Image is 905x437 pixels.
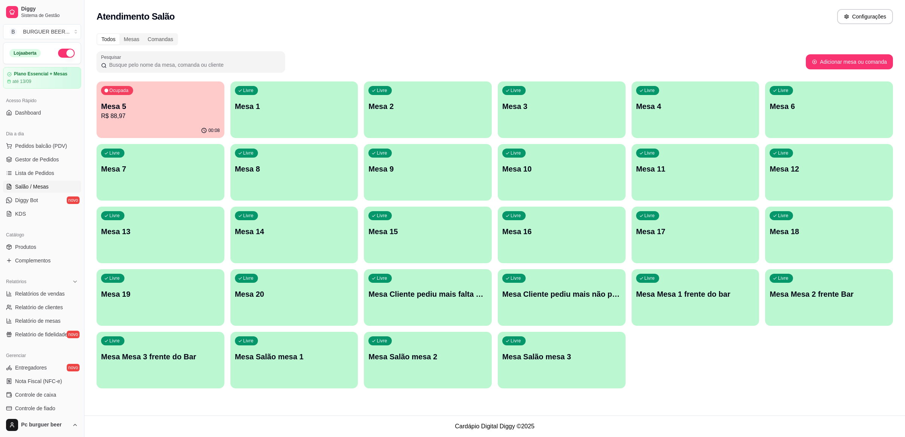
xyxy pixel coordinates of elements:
[511,150,521,156] p: Livre
[511,338,521,344] p: Livre
[3,140,81,152] button: Pedidos balcão (PDV)
[778,87,788,94] p: Livre
[101,351,220,362] p: Mesa Mesa 3 frente do Bar
[3,167,81,179] a: Lista de Pedidos
[770,164,888,174] p: Mesa 12
[3,362,81,374] a: Entregadoresnovo
[21,422,69,428] span: Pc burguer beer
[3,128,81,140] div: Dia a dia
[636,289,755,299] p: Mesa Mesa 1 frente do bar
[230,144,358,201] button: LivreMesa 8
[15,257,51,264] span: Complementos
[636,226,755,237] p: Mesa 17
[230,269,358,326] button: LivreMesa 20
[243,338,254,344] p: Livre
[364,144,492,201] button: LivreMesa 9
[3,389,81,401] a: Controle de caixa
[3,181,81,193] a: Salão / Mesas
[3,328,81,340] a: Relatório de fidelidadenovo
[770,289,888,299] p: Mesa Mesa 2 frente Bar
[765,269,893,326] button: LivreMesa Mesa 2 frente Bar
[15,183,49,190] span: Salão / Mesas
[364,269,492,326] button: LivreMesa Cliente pediu mais falta pagar 1
[97,81,224,138] button: OcupadaMesa 5R$ 88,9700:08
[498,332,626,388] button: LivreMesa Salão mesa 3
[498,144,626,201] button: LivreMesa 10
[235,289,354,299] p: Mesa 20
[3,67,81,89] a: Plano Essencial + Mesasaté 13/09
[364,81,492,138] button: LivreMesa 2
[109,213,120,219] p: Livre
[368,164,487,174] p: Mesa 9
[15,169,54,177] span: Lista de Pedidos
[3,375,81,387] a: Nota Fiscal (NFC-e)
[636,101,755,112] p: Mesa 4
[837,9,893,24] button: Configurações
[3,402,81,414] a: Controle de fiado
[97,11,175,23] h2: Atendimento Salão
[644,213,655,219] p: Livre
[243,87,254,94] p: Livre
[636,164,755,174] p: Mesa 11
[101,54,124,60] label: Pesquisar
[765,81,893,138] button: LivreMesa 6
[109,275,120,281] p: Livre
[243,213,254,219] p: Livre
[368,351,487,362] p: Mesa Salão mesa 2
[502,101,621,112] p: Mesa 3
[511,87,521,94] p: Livre
[778,150,788,156] p: Livre
[3,350,81,362] div: Gerenciar
[377,87,387,94] p: Livre
[15,405,55,412] span: Controle de fiado
[230,207,358,263] button: LivreMesa 14
[15,391,56,399] span: Controle de caixa
[644,150,655,156] p: Livre
[15,331,67,338] span: Relatório de fidelidade
[770,101,888,112] p: Mesa 6
[3,24,81,39] button: Select a team
[243,150,254,156] p: Livre
[806,54,893,69] button: Adicionar mesa ou comanda
[84,416,905,437] footer: Cardápio Digital Diggy © 2025
[632,269,759,326] button: LivreMesa Mesa 1 frente do bar
[6,279,26,285] span: Relatórios
[15,377,62,385] span: Nota Fiscal (NFC-e)
[15,196,38,204] span: Diggy Bot
[9,28,17,35] span: B
[15,142,67,150] span: Pedidos balcão (PDV)
[14,71,67,77] article: Plano Essencial + Mesas
[15,290,65,297] span: Relatórios de vendas
[15,156,59,163] span: Gestor de Pedidos
[765,207,893,263] button: LivreMesa 18
[632,207,759,263] button: LivreMesa 17
[101,101,220,112] p: Mesa 5
[243,275,254,281] p: Livre
[368,226,487,237] p: Mesa 15
[498,81,626,138] button: LivreMesa 3
[15,210,26,218] span: KDS
[644,87,655,94] p: Livre
[21,12,78,18] span: Sistema de Gestão
[364,207,492,263] button: LivreMesa 15
[15,364,47,371] span: Entregadores
[97,34,120,44] div: Todos
[3,153,81,166] a: Gestor de Pedidos
[778,275,788,281] p: Livre
[15,317,61,325] span: Relatório de mesas
[97,269,224,326] button: LivreMesa 19
[101,112,220,121] p: R$ 88,97
[9,49,41,57] div: Loja aberta
[3,301,81,313] a: Relatório de clientes
[107,61,281,69] input: Pesquisar
[377,150,387,156] p: Livre
[23,28,70,35] div: BURGUER BEER ...
[230,81,358,138] button: LivreMesa 1
[235,226,354,237] p: Mesa 14
[632,81,759,138] button: LivreMesa 4
[511,275,521,281] p: Livre
[368,101,487,112] p: Mesa 2
[778,213,788,219] p: Livre
[3,416,81,434] button: Pc burguer beer
[209,127,220,133] p: 00:08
